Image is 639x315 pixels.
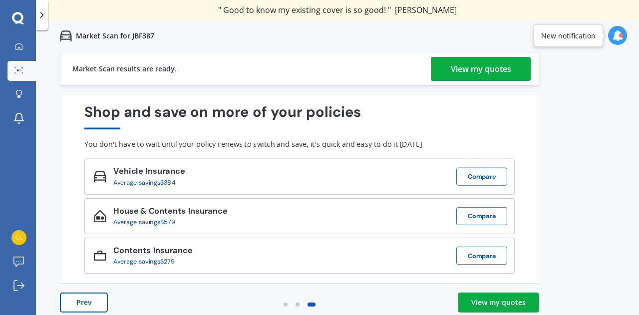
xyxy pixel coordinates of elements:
[72,52,177,85] div: Market Scan results are ready.
[471,298,526,308] div: View my quotes
[113,179,178,187] div: Average savings $384
[84,140,515,149] div: You don't have to wait until your policy renews to switch and save, it's quick and easy to do it ...
[60,293,108,313] button: Prev
[94,210,106,222] img: House & Contents_icon
[11,230,26,245] img: d2acb32a2dc0c5bedc28fac760d31ee7
[456,207,507,225] button: Compare
[94,170,106,183] img: Vehicle_icon
[113,206,228,218] div: House & Contents
[113,219,220,226] div: Average savings $579
[76,31,154,41] p: Market Scan for JBF387
[60,30,72,42] img: car.f15378c7a67c060ca3f3.svg
[456,247,507,265] button: Compare
[458,293,539,313] a: View my quotes
[113,167,185,179] div: Vehicle
[456,168,507,186] button: Compare
[431,57,531,81] a: View my quotes
[94,249,106,262] img: Contents_icon
[451,57,511,81] div: View my quotes
[186,206,228,217] span: Insurance
[113,258,185,266] div: Average savings $279
[113,246,192,258] div: Contents
[143,166,185,177] span: Insurance
[84,104,515,129] div: Shop and save on more of your policies
[541,30,596,40] div: New notification
[151,245,193,256] span: Insurance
